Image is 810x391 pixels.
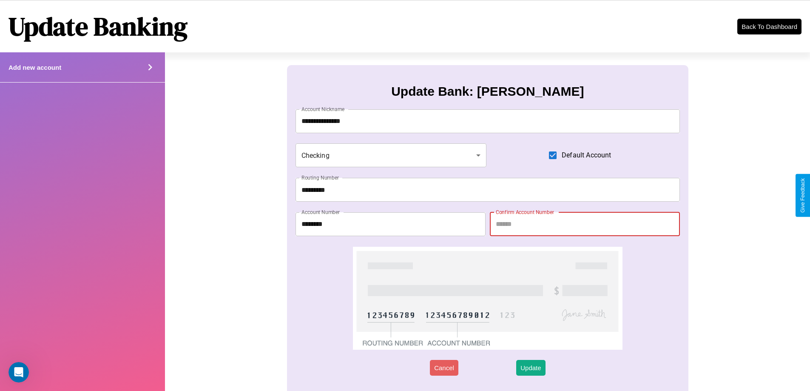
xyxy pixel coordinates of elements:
img: check [353,247,622,350]
label: Account Nickname [301,106,345,113]
h1: Update Banking [9,9,188,44]
label: Account Number [301,208,340,216]
button: Update [516,360,545,376]
button: Cancel [430,360,458,376]
label: Confirm Account Number [496,208,554,216]
h4: Add new account [9,64,61,71]
span: Default Account [562,150,611,160]
button: Back To Dashboard [737,19,801,34]
div: Give Feedback [800,178,806,213]
div: Checking [296,143,487,167]
label: Routing Number [301,174,339,181]
iframe: Intercom live chat [9,362,29,382]
h3: Update Bank: [PERSON_NAME] [391,84,584,99]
